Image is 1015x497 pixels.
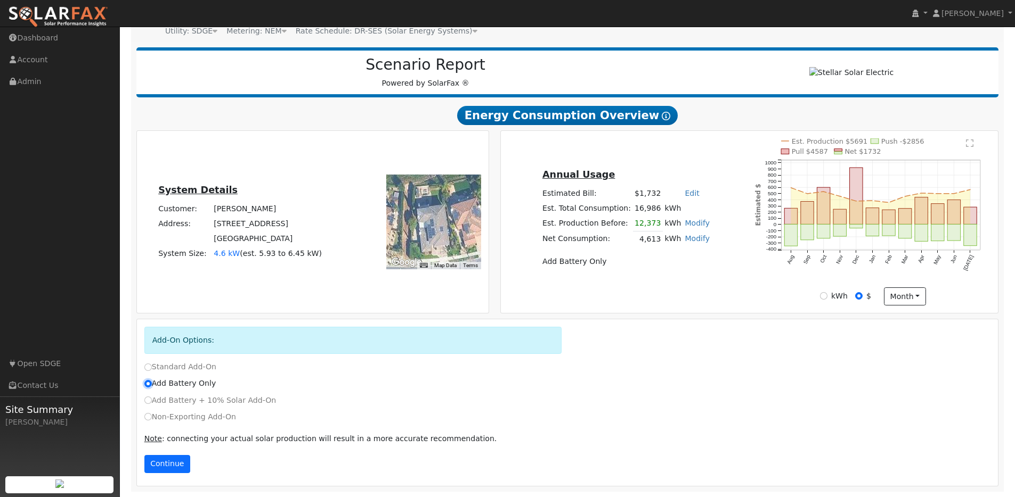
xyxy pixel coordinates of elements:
td: 4,613 [633,231,663,247]
input: kWh [820,292,827,300]
span: [PERSON_NAME] [941,9,1004,18]
div: Utility: SDGE [165,26,217,37]
img: SolarFax [8,6,108,28]
text: Aug [786,254,795,264]
circle: onclick="" [904,195,906,197]
circle: onclick="" [872,200,874,202]
text: 700 [768,178,777,184]
text: Oct [819,254,828,264]
circle: onclick="" [855,200,857,202]
a: Modify [685,219,710,227]
i: Show Help [662,112,670,120]
label: $ [866,291,871,302]
text: Dec [851,254,860,265]
rect: onclick="" [899,224,912,238]
text: -300 [766,240,777,246]
circle: onclick="" [969,188,971,190]
circle: onclick="" [921,192,923,194]
text: 900 [768,166,777,172]
td: 16,986 [633,201,663,216]
text: -400 [766,246,777,252]
rect: onclick="" [817,224,830,238]
rect: onclick="" [882,224,895,236]
text: -100 [766,228,777,234]
rect: onclick="" [833,224,846,236]
td: 12,373 [633,216,663,231]
rect: onclick="" [915,224,928,241]
rect: onclick="" [817,187,830,224]
rect: onclick="" [850,224,863,228]
td: Add Battery Only [540,254,711,269]
span: est. 5.93 to 6.45 kW [243,249,319,258]
span: Energy Consumption Overview [457,106,678,125]
rect: onclick="" [801,202,814,225]
div: Powered by SolarFax ® [142,56,710,89]
input: Add Battery Only [144,380,152,387]
text: 500 [768,190,777,196]
text: 0 [774,221,777,227]
rect: onclick="" [964,207,977,224]
span: 4.6 kW [214,249,240,258]
u: Note [144,434,162,443]
input: Non-Exporting Add-On [144,413,152,420]
input: Standard Add-On [144,363,152,371]
td: Est. Production Before: [540,216,632,231]
text: 400 [768,197,777,203]
text: Net $1732 [845,147,881,155]
td: Address: [157,216,212,231]
img: Google [389,255,424,269]
td: [PERSON_NAME] [212,201,324,216]
circle: onclick="" [790,187,792,189]
text: Mar [900,254,910,265]
span: ) [319,249,322,258]
label: kWh [831,291,848,302]
button: Map Data [434,262,457,269]
td: System Size: [157,246,212,261]
td: kWh [663,231,683,247]
rect: onclick="" [915,197,928,225]
a: Terms (opens in new tab) [463,262,478,268]
text: Jun [949,254,959,264]
button: Continue [144,455,190,473]
text: Est. Production $5691 [792,137,867,145]
label: Add Battery Only [144,378,216,389]
circle: onclick="" [937,193,939,195]
div: Metering: NEM [226,26,286,37]
a: Open this area in Google Maps (opens a new window) [389,255,424,269]
text: 100 [768,215,777,221]
text: Estimated $ [754,184,762,226]
td: System Size [212,246,324,261]
span: Alias: None [296,27,477,35]
text:  [966,139,973,147]
text: Jan [868,254,877,264]
text: Nov [835,254,844,265]
rect: onclick="" [964,224,977,245]
div: [PERSON_NAME] [5,417,114,428]
div: Add-On Options: [144,327,562,354]
u: Annual Usage [542,169,615,180]
rect: onclick="" [947,224,960,241]
td: Net Consumption: [540,231,632,247]
text: Pull $4587 [792,147,828,155]
rect: onclick="" [784,224,797,246]
circle: onclick="" [806,193,808,195]
span: Site Summary [5,402,114,417]
h2: Scenario Report [147,56,704,74]
label: Add Battery + 10% Solar Add-On [144,395,277,406]
circle: onclick="" [823,190,825,193]
rect: onclick="" [833,209,846,224]
td: kWh [663,201,712,216]
span: ( [240,249,243,258]
rect: onclick="" [866,208,879,225]
text: [DATE] [962,254,975,271]
rect: onclick="" [801,224,814,239]
circle: onclick="" [888,202,890,204]
text: Push -$2856 [881,137,924,145]
input: Add Battery + 10% Solar Add-On [144,396,152,404]
img: retrieve [55,479,64,488]
text: 800 [768,172,777,178]
text: Feb [884,254,893,264]
text: 300 [768,203,777,209]
td: Est. Total Consumption: [540,201,632,216]
span: : connecting your actual solar production will result in a more accurate recommendation. [144,434,497,443]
